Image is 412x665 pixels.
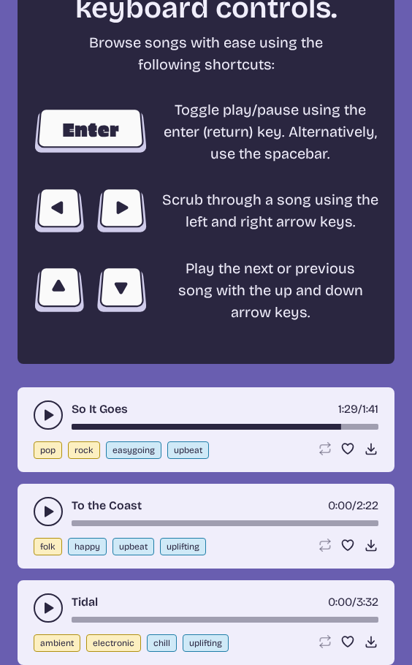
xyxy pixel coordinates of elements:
[32,188,149,235] img: left and right arrow keys
[338,400,378,418] div: /
[112,538,154,555] button: upbeat
[34,538,62,555] button: folk
[317,634,332,649] button: Loop
[72,424,378,430] div: song-time-bar
[317,441,332,456] button: Loop
[328,497,378,514] div: /
[34,400,63,430] button: play-pause toggle
[86,634,141,652] button: electronic
[328,595,352,609] span: timer
[161,99,380,164] p: Toggle play/pause using the enter (return) key. Alternatively, use the spacebar.
[68,441,100,459] button: rock
[167,441,209,459] button: upbeat
[72,617,378,623] div: song-time-bar
[72,593,98,611] a: Tidal
[328,498,352,512] span: timer
[72,400,128,418] a: So It Goes
[32,267,149,313] img: up and down arrow keys
[106,441,161,459] button: easygoing
[362,402,378,416] span: 1:41
[338,402,358,416] span: timer
[32,108,149,155] img: enter key
[72,497,142,514] a: To the Coast
[34,497,63,526] button: play-pause toggle
[356,498,378,512] span: 2:22
[72,520,378,526] div: song-time-bar
[161,257,380,323] p: Play the next or previous song with the up and down arrow keys.
[34,593,63,623] button: play-pause toggle
[68,538,107,555] button: happy
[317,538,332,552] button: Loop
[340,634,355,649] button: Favorite
[147,634,177,652] button: chill
[34,441,62,459] button: pop
[340,538,355,552] button: Favorite
[32,31,380,75] p: Browse songs with ease using the following shortcuts:
[328,593,378,611] div: /
[161,189,380,232] p: Scrub through a song using the left and right arrow keys.
[356,595,378,609] span: 3:32
[340,441,355,456] button: Favorite
[34,634,80,652] button: ambient
[160,538,206,555] button: uplifting
[183,634,229,652] button: uplifting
